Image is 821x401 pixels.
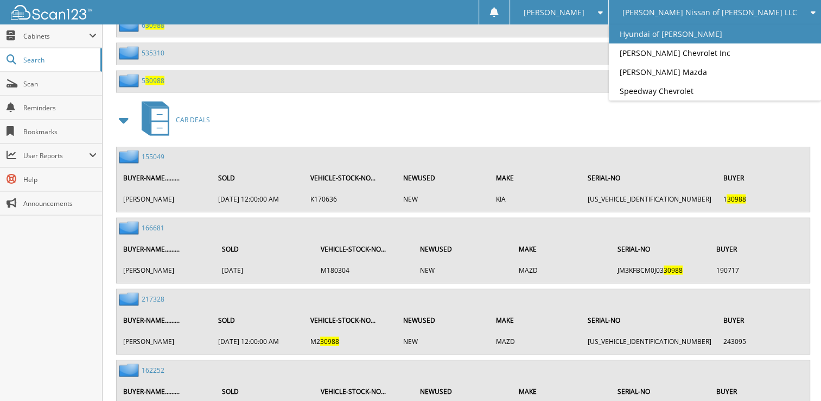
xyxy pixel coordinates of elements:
[727,195,746,204] span: 30988
[491,190,581,208] td: KIA
[767,349,821,401] iframe: Chat Widget
[145,21,164,30] span: 30988
[609,62,821,82] a: [PERSON_NAME] Mazda
[213,309,304,331] th: SOLD
[118,309,212,331] th: BUYER-NAME.........
[118,333,212,350] td: [PERSON_NAME]
[524,9,584,16] span: [PERSON_NAME]
[315,261,413,279] td: M180304
[398,309,489,331] th: NEWUSED
[23,127,97,136] span: Bookmarks
[305,190,396,208] td: K170636
[609,24,821,43] a: Hyundai of [PERSON_NAME]
[305,333,397,350] td: M2
[582,167,716,189] th: SERIAL-NO
[718,309,809,331] th: BUYER
[711,261,809,279] td: 190717
[305,167,396,189] th: VEHICLE-STOCK-NO...
[213,167,304,189] th: SOLD
[23,32,89,41] span: Cabinets
[118,238,215,260] th: BUYER-NAME.........
[142,21,164,30] a: 630988
[582,333,717,350] td: [US_VEHICLE_IDENTIFICATION_NUMBER]
[711,238,809,260] th: BUYER
[398,190,489,208] td: NEW
[142,223,164,233] a: 166681
[142,48,164,58] a: 535310
[491,309,581,331] th: MAKE
[23,199,97,208] span: Announcements
[23,79,97,89] span: Scan
[11,5,92,20] img: scan123-logo-white.svg
[582,309,717,331] th: SERIAL-NO
[23,103,97,112] span: Reminders
[118,190,212,208] td: [PERSON_NAME]
[315,238,413,260] th: VEHICLE-STOCK-NO...
[145,76,164,85] span: 30988
[398,333,489,350] td: NEW
[213,190,304,208] td: [DATE] 12:00:00 AM
[398,167,489,189] th: NEWUSED
[609,43,821,62] a: [PERSON_NAME] Chevrolet Inc
[612,261,710,279] td: JM3KFBCM0J03
[119,46,142,60] img: folder2.png
[118,261,215,279] td: [PERSON_NAME]
[176,115,210,124] span: CAR DEALS
[513,238,611,260] th: MAKE
[119,221,142,235] img: folder2.png
[119,18,142,32] img: folder2.png
[305,309,397,331] th: VEHICLE-STOCK-NO...
[142,295,164,304] a: 217328
[142,76,164,85] a: 530988
[142,366,164,375] a: 162252
[717,190,809,208] td: 1
[119,150,142,164] img: folder2.png
[119,364,142,377] img: folder2.png
[582,190,716,208] td: [US_VEHICLE_IDENTIFICATION_NUMBER]
[23,151,89,160] span: User Reports
[23,175,97,184] span: Help
[622,9,797,16] span: [PERSON_NAME] Nissan of [PERSON_NAME] LLC
[414,261,512,279] td: NEW
[118,167,212,189] th: BUYER-NAME.........
[320,337,339,346] span: 30988
[217,261,314,279] td: [DATE]
[119,74,142,87] img: folder2.png
[119,292,142,306] img: folder2.png
[609,82,821,101] a: Speedway Chevrolet
[513,261,611,279] td: MAZD
[664,266,683,275] span: 30988
[612,238,710,260] th: SERIAL-NO
[135,98,210,141] a: CAR DEALS
[213,333,304,350] td: [DATE] 12:00:00 AM
[717,167,809,189] th: BUYER
[718,333,809,350] td: 243095
[23,55,95,65] span: Search
[491,167,581,189] th: MAKE
[414,238,512,260] th: NEWUSED
[217,238,314,260] th: SOLD
[142,152,164,161] a: 155049
[491,333,581,350] td: MAZD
